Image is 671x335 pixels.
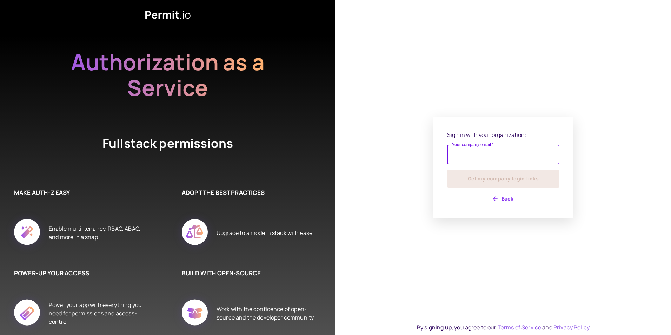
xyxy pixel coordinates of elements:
[553,323,590,331] a: Privacy Policy
[217,291,314,335] div: Work with the confidence of open-source and the developer community
[77,135,259,160] h4: Fullstack permissions
[49,211,147,255] div: Enable multi-tenancy, RBAC, ABAC, and more in a snap
[48,49,287,100] h2: Authorization as a Service
[447,170,559,188] button: Get my company login links
[447,193,559,204] button: Back
[217,211,312,255] div: Upgrade to a modern stack with ease
[49,291,147,335] div: Power your app with everything you need for permissions and access-control
[182,269,314,278] h6: BUILD WITH OPEN-SOURCE
[447,131,559,139] p: Sign in with your organization:
[417,323,590,331] div: By signing up, you agree to our and
[182,188,314,197] h6: ADOPT THE BEST PRACTICES
[14,269,147,278] h6: POWER-UP YOUR ACCESS
[452,142,494,147] label: Your company email
[14,188,147,197] h6: MAKE AUTH-Z EASY
[498,323,541,331] a: Terms of Service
